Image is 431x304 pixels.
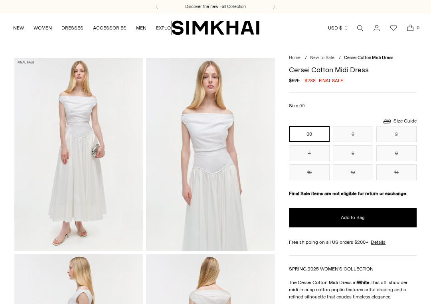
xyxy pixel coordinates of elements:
[289,266,374,272] a: SPRING 2025 WOMEN'S COLLECTION
[344,55,393,60] span: Cersei Cotton Midi Dress
[289,55,417,61] nav: breadcrumbs
[289,164,329,180] button: 10
[14,58,143,251] img: Cersei Cotton Midi Dress
[310,55,334,60] a: New to Sale
[146,58,275,251] img: Cersei Cotton Midi Dress
[289,77,300,84] s: $575
[376,164,417,180] button: 14
[156,19,177,37] a: EXPLORE
[339,55,341,61] div: /
[376,126,417,142] button: 2
[357,280,371,285] strong: White.
[304,77,316,84] span: $288
[61,19,83,37] a: DRESSES
[289,279,417,300] p: The Cersei Cotton Midi Dress in This off-shoulder midi in crisp cotton poplin features artful dra...
[34,19,52,37] a: WOMEN
[13,19,24,37] a: NEW
[402,20,418,36] a: Open cart modal
[185,4,246,10] a: Discover the new Fall Collection
[414,24,421,31] span: 0
[333,145,373,161] button: 6
[328,19,349,37] button: USD $
[289,239,417,246] div: Free shipping on all US orders $200+
[371,239,386,246] a: Details
[93,19,127,37] a: ACCESSORIES
[289,126,329,142] button: 00
[386,20,401,36] a: Wishlist
[289,55,301,60] a: Home
[289,102,305,110] label: Size:
[299,103,305,109] span: 00
[305,55,307,61] div: /
[382,116,417,126] a: Size Guide
[376,145,417,161] button: 8
[352,20,368,36] a: Open search modal
[333,126,373,142] button: 0
[172,20,259,36] a: SIMKHAI
[289,191,407,196] strong: Final Sale items are not eligible for return or exchange.
[333,164,373,180] button: 12
[136,19,146,37] a: MEN
[289,66,417,73] h1: Cersei Cotton Midi Dress
[289,145,329,161] button: 4
[369,20,385,36] a: Go to the account page
[289,208,417,227] button: Add to Bag
[341,214,365,221] span: Add to Bag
